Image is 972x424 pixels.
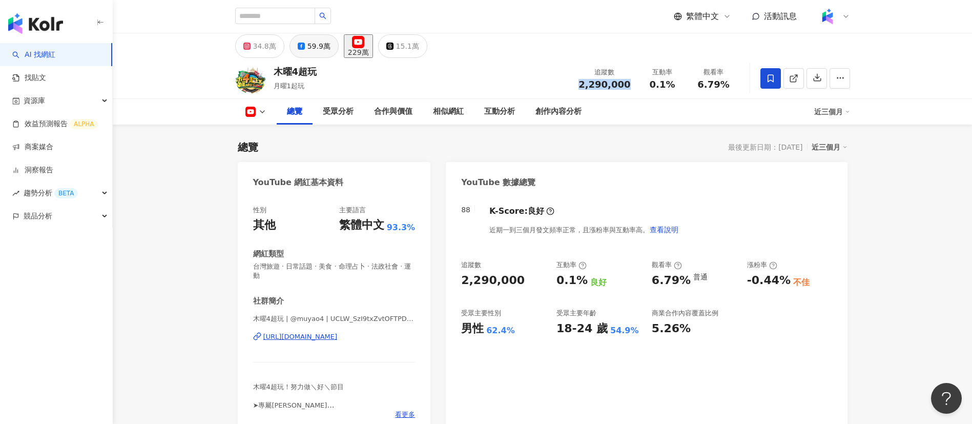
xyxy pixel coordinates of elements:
div: 追蹤數 [461,260,481,270]
a: 商案媒合 [12,142,53,152]
a: 效益預測報告ALPHA [12,119,98,129]
div: -0.44% [747,273,791,289]
div: YouTube 網紅基本資料 [253,177,344,188]
div: 男性 [461,321,484,337]
div: 0.1% [556,273,588,289]
div: 互動率 [556,260,587,270]
button: 229萬 [344,34,373,58]
div: 總覽 [287,106,302,118]
div: [URL][DOMAIN_NAME] [263,332,338,341]
div: 互動分析 [484,106,515,118]
div: 網紅類型 [253,249,284,259]
div: 最後更新日期：[DATE] [728,143,802,151]
div: 88 [461,206,470,214]
span: 6.79% [697,79,729,90]
div: 54.9% [610,325,639,336]
span: 台灣旅遊 · 日常話題 · 美食 · 命理占卜 · 法政社會 · 運動 [253,262,416,280]
span: 0.1% [650,79,675,90]
span: 繁體中文 [686,11,719,22]
div: 觀看率 [652,260,682,270]
span: 木曜4超玩 | @muyao4 | UCLW_SzI9txZvtOFTPDswxqg [253,314,416,324]
div: 創作內容分析 [535,106,582,118]
div: 相似網紅 [433,106,464,118]
div: 性別 [253,206,266,215]
div: 受眾主要年齡 [556,309,596,318]
span: 2,290,000 [578,79,630,90]
div: 229萬 [348,48,369,56]
a: searchAI 找網紅 [12,50,55,60]
span: 資源庫 [24,89,45,112]
div: 商業合作內容覆蓋比例 [652,309,718,318]
div: 6.79% [652,273,691,289]
div: 34.8萬 [253,39,276,53]
div: K-Score : [489,206,554,217]
button: 查看說明 [649,219,679,240]
div: 良好 [590,277,607,288]
button: 59.9萬 [289,34,339,58]
div: 15.1萬 [396,39,419,53]
div: BETA [54,188,78,198]
div: 62.4% [486,325,515,336]
div: 近三個月 [812,140,847,154]
span: 查看說明 [650,226,678,234]
div: 普通 [693,273,708,281]
div: 繁體中文 [339,217,384,233]
div: 合作與價值 [374,106,412,118]
span: 活動訊息 [764,11,797,21]
div: 主要語言 [339,206,366,215]
span: search [319,12,326,19]
button: 34.8萬 [235,34,284,58]
div: 木曜4超玩 [274,65,317,78]
img: logo [8,13,63,34]
span: 月曜1起玩 [274,82,304,90]
div: 追蹤數 [578,67,630,77]
img: Kolr%20app%20icon%20%281%29.png [818,7,837,26]
div: 互動率 [643,67,682,77]
div: 總覽 [238,140,258,154]
div: 5.26% [652,321,691,337]
div: 近三個月 [814,104,850,120]
div: 受眾分析 [323,106,354,118]
div: 59.9萬 [307,39,330,53]
a: 找貼文 [12,73,46,83]
button: 15.1萬 [378,34,427,58]
span: 看更多 [395,410,415,419]
a: 洞察報告 [12,165,53,175]
span: 競品分析 [24,205,52,228]
img: KOL Avatar [235,63,266,94]
div: 社群簡介 [253,296,284,307]
div: 觀看率 [694,67,733,77]
div: 良好 [528,206,544,217]
iframe: Help Scout Beacon - Open [931,383,962,414]
span: 趨勢分析 [24,181,78,205]
a: [URL][DOMAIN_NAME] [253,332,416,341]
div: 近期一到三個月發文頻率正常，且漲粉率與互動率高。 [489,219,679,240]
span: rise [12,190,19,197]
div: 18-24 歲 [556,321,608,337]
div: 其他 [253,217,276,233]
div: 受眾主要性別 [461,309,501,318]
div: 2,290,000 [461,273,525,289]
span: 93.3% [387,222,416,233]
div: 不佳 [793,277,810,288]
div: YouTube 數據總覽 [461,177,535,188]
div: 漲粉率 [747,260,777,270]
